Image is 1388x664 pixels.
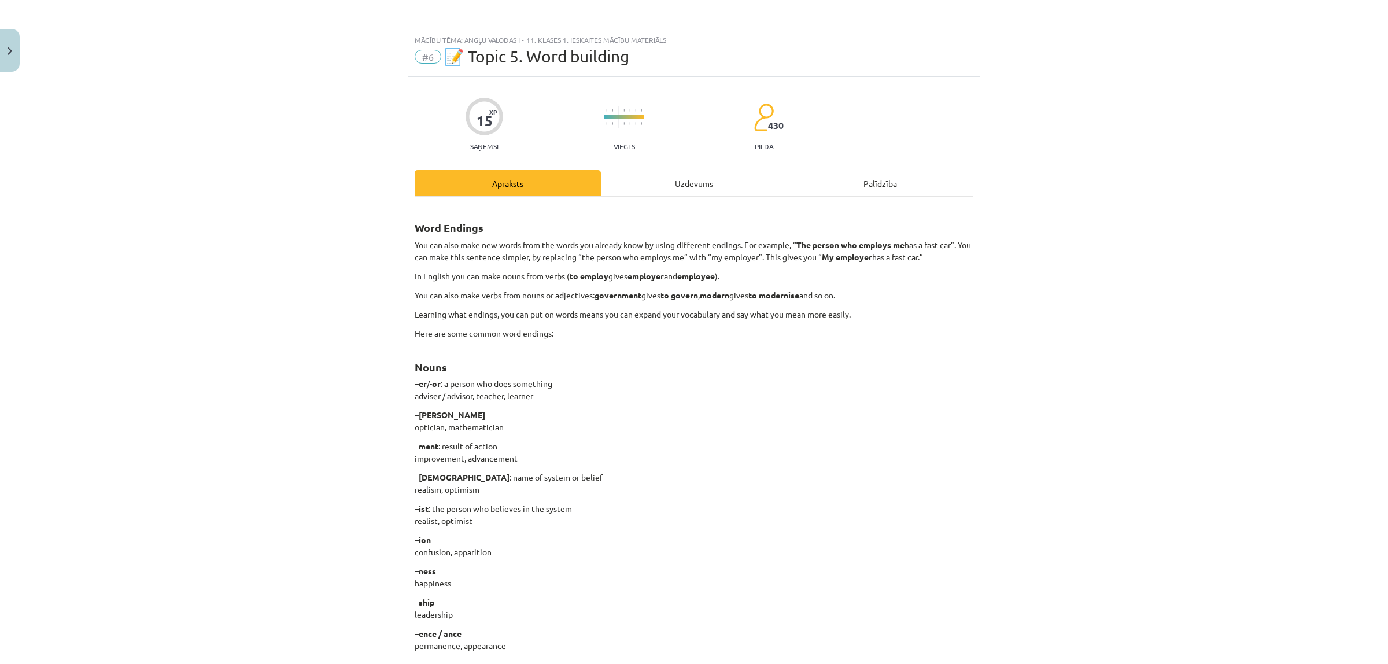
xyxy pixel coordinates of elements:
b: ship [419,597,434,607]
p: – confusion, apparition [415,534,973,558]
img: icon-short-line-57e1e144782c952c97e751825c79c345078a6d821885a25fce030b3d8c18986b.svg [606,109,607,112]
span: XP [489,109,497,115]
strong: Word Endings [415,221,483,234]
b: ence / ance [419,628,462,639]
p: You can also make new words from the words you already know by using different endings. For examp... [415,239,973,263]
b: government [595,290,641,300]
b: The person who employs me [796,239,905,250]
b: to modernise [748,290,799,300]
span: #6 [415,50,441,64]
img: icon-short-line-57e1e144782c952c97e751825c79c345078a6d821885a25fce030b3d8c18986b.svg [612,122,613,125]
img: students-c634bb4e5e11cddfef0936a35e636f08e4e9abd3cc4e673bd6f9a4125e45ecb1.svg [754,103,774,132]
span: 📝 Topic 5. Word building [444,47,629,66]
p: – : the person who believes in the system realist, optimist [415,503,973,527]
div: 15 [477,113,493,129]
img: icon-long-line-d9ea69661e0d244f92f715978eff75569469978d946b2353a9bb055b3ed8787d.svg [618,106,619,128]
p: You can also make verbs from nouns or adjectives: gives , gives and so on. [415,289,973,301]
img: icon-short-line-57e1e144782c952c97e751825c79c345078a6d821885a25fce030b3d8c18986b.svg [635,109,636,112]
p: Learning what endings, you can put on words means you can expand your vocabulary and say what you... [415,308,973,320]
div: Apraksts [415,170,601,196]
img: icon-short-line-57e1e144782c952c97e751825c79c345078a6d821885a25fce030b3d8c18986b.svg [629,109,630,112]
b: ist [419,503,429,514]
b: ness [419,566,436,576]
p: Here are some common word endings: [415,327,973,340]
img: icon-short-line-57e1e144782c952c97e751825c79c345078a6d821885a25fce030b3d8c18986b.svg [635,122,636,125]
p: Saņemsi [466,142,503,150]
b: or [432,378,441,389]
b: to employ [570,271,608,281]
span: 430 [768,120,784,131]
img: icon-short-line-57e1e144782c952c97e751825c79c345078a6d821885a25fce030b3d8c18986b.svg [623,109,625,112]
p: In English you can make nouns from verbs ( gives and ). [415,270,973,282]
b: ment [419,441,438,451]
div: Palīdzība [787,170,973,196]
p: – permanence, appearance [415,628,973,652]
div: Mācību tēma: Angļu valodas i - 11. klases 1. ieskaites mācību materiāls [415,36,973,44]
p: – /- : a person who does something adviser / advisor, teacher, learner [415,378,973,402]
img: icon-close-lesson-0947bae3869378f0d4975bcd49f059093ad1ed9edebbc8119c70593378902aed.svg [8,47,12,55]
p: – : name of system or belief realism, optimism [415,471,973,496]
p: – leadership [415,596,973,621]
img: icon-short-line-57e1e144782c952c97e751825c79c345078a6d821885a25fce030b3d8c18986b.svg [641,109,642,112]
p: – happiness [415,565,973,589]
img: icon-short-line-57e1e144782c952c97e751825c79c345078a6d821885a25fce030b3d8c18986b.svg [612,109,613,112]
img: icon-short-line-57e1e144782c952c97e751825c79c345078a6d821885a25fce030b3d8c18986b.svg [606,122,607,125]
b: employee [677,271,715,281]
b: to govern [660,290,698,300]
b: My employer [822,252,872,262]
img: icon-short-line-57e1e144782c952c97e751825c79c345078a6d821885a25fce030b3d8c18986b.svg [629,122,630,125]
b: ion [419,534,431,545]
img: icon-short-line-57e1e144782c952c97e751825c79c345078a6d821885a25fce030b3d8c18986b.svg [623,122,625,125]
img: icon-short-line-57e1e144782c952c97e751825c79c345078a6d821885a25fce030b3d8c18986b.svg [641,122,642,125]
p: pilda [755,142,773,150]
p: – : result of action improvement, advancement [415,440,973,464]
b: er [419,378,427,389]
div: Uzdevums [601,170,787,196]
p: – optician, mathematician [415,409,973,433]
p: Viegls [614,142,635,150]
b: modern [700,290,729,300]
b: [DEMOGRAPHIC_DATA] [419,472,510,482]
b: Nouns [415,360,447,374]
b: [PERSON_NAME] [419,410,485,420]
b: employer [627,271,664,281]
